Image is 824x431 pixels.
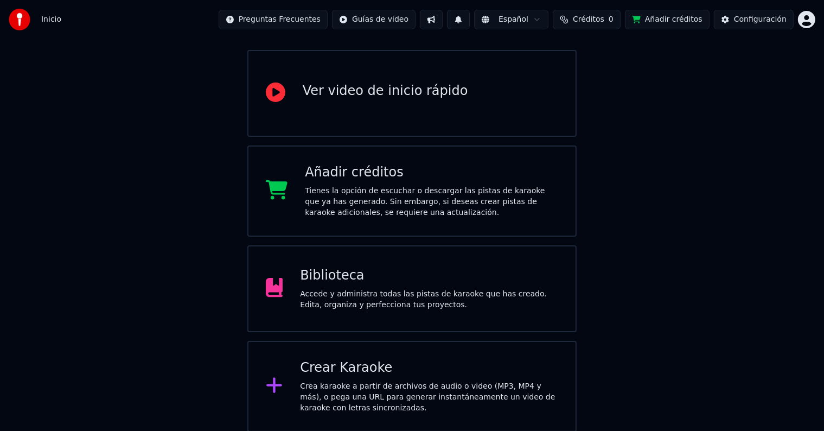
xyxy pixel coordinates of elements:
button: Preguntas Frecuentes [219,10,328,29]
div: Ver video de inicio rápido [303,83,468,100]
div: Configuración [734,14,787,25]
span: Créditos [573,14,604,25]
button: Configuración [714,10,794,29]
button: Créditos0 [553,10,621,29]
div: Tienes la opción de escuchar o descargar las pistas de karaoke que ya has generado. Sin embargo, ... [305,186,558,218]
div: Crea karaoke a partir de archivos de audio o video (MP3, MP4 y más), o pega una URL para generar ... [300,381,558,414]
nav: breadcrumb [41,14,61,25]
img: youka [9,9,30,30]
span: Inicio [41,14,61,25]
div: Añadir créditos [305,164,558,181]
div: Biblioteca [300,267,558,284]
div: Crear Karaoke [300,359,558,377]
div: Accede y administra todas las pistas de karaoke que has creado. Edita, organiza y perfecciona tus... [300,289,558,310]
button: Añadir créditos [625,10,710,29]
span: 0 [609,14,614,25]
button: Guías de video [332,10,416,29]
